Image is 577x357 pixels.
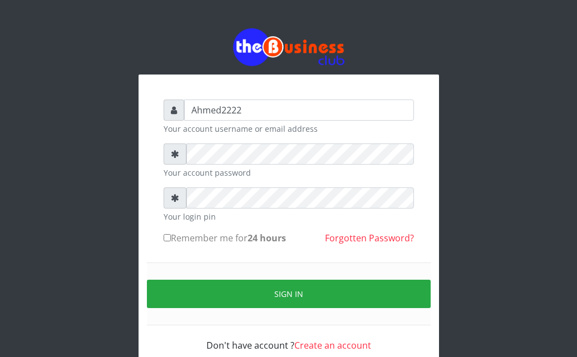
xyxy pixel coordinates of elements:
[248,232,286,244] b: 24 hours
[184,100,414,121] input: Username or email address
[164,211,414,222] small: Your login pin
[325,232,414,244] a: Forgotten Password?
[294,339,371,351] a: Create an account
[164,123,414,135] small: Your account username or email address
[164,234,171,241] input: Remember me for24 hours
[147,280,431,308] button: Sign in
[164,167,414,178] small: Your account password
[164,231,286,245] label: Remember me for
[164,325,414,352] div: Don't have account ?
